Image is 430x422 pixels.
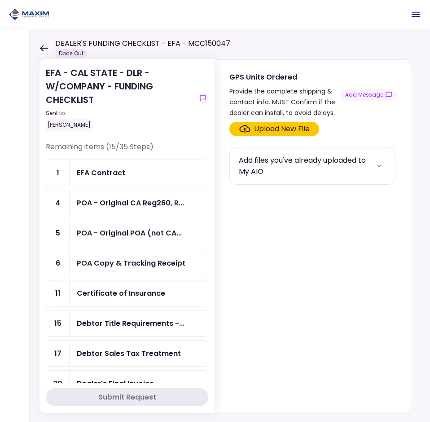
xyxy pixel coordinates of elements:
div: [PERSON_NAME] [46,119,92,131]
a: 15Debtor Title Requirements - Proof of IRP or Exemption [46,310,208,337]
a: 20Dealer's Final Invoice [46,370,208,397]
div: GPS Units OrderedProvide the complete shipping & contact info. MUST Confirm if the dealer can ins... [215,59,412,413]
div: 6 [46,250,70,276]
div: 17 [46,341,70,366]
div: POA - Original CA Reg260, Reg256, & Reg4008 [77,197,184,209]
a: 17Debtor Sales Tax Treatment [46,340,208,367]
div: Remaining items (15/35 Steps) [46,142,208,160]
div: Debtor Title Requirements - Proof of IRP or Exemption [77,318,184,329]
img: Partner icon [9,8,49,21]
div: Upload New File [254,124,310,134]
a: 5POA - Original POA (not CA or GA) [46,220,208,246]
button: Submit Request [46,388,208,406]
div: POA - Original POA (not CA or GA) [77,227,182,239]
div: Add files you've already uploaded to My AIO [239,155,373,177]
h1: DEALER'S FUNDING CHECKLIST - EFA - MCC150047 [55,38,230,49]
div: 4 [46,190,70,216]
a: 11Certificate of Insurance [46,280,208,307]
div: Dealer's Final Invoice [77,378,154,389]
a: 4POA - Original CA Reg260, Reg256, & Reg4008 [46,190,208,216]
div: GPS Units Ordered [229,71,340,83]
button: show-messages [197,93,208,104]
button: more [373,159,386,173]
div: 20 [46,371,70,396]
a: 1EFA Contract [46,160,208,186]
span: Click here to upload the required document [229,122,319,136]
div: 15 [46,311,70,336]
div: Submit Request [98,392,156,403]
div: 11 [46,280,70,306]
button: show-messages [340,89,397,101]
div: 1 [46,160,70,186]
div: 5 [46,220,70,246]
div: POA Copy & Tracking Receipt [77,258,185,269]
div: Sent to: [46,109,194,117]
div: EFA Contract [77,167,125,178]
div: EFA - CAL STATE - DLR - W/COMPANY - FUNDING CHECKLIST [46,66,194,131]
div: Docs Out [55,49,87,58]
button: Open menu [405,4,426,25]
div: Certificate of Insurance [77,288,165,299]
div: Debtor Sales Tax Treatment [77,348,181,359]
a: 6POA Copy & Tracking Receipt [46,250,208,276]
div: Provide the complete shipping & contact info. MUST Confirm if the dealer can install, to avoid de... [229,86,340,118]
